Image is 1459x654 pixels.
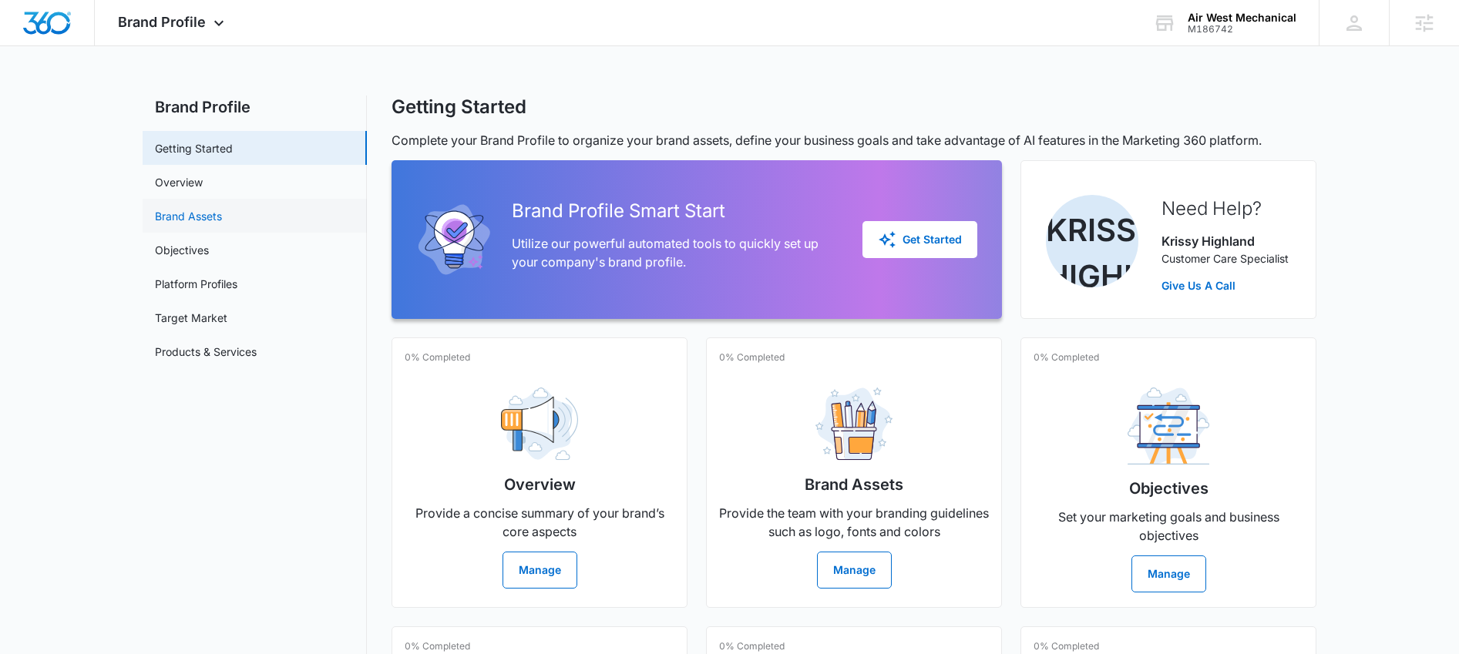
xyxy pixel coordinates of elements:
[504,473,576,496] h2: Overview
[1188,24,1296,35] div: account id
[719,504,989,541] p: Provide the team with your branding guidelines such as logo, fonts and colors
[405,639,470,653] p: 0% Completed
[1188,12,1296,24] div: account name
[1161,232,1289,250] p: Krissy Highland
[392,96,526,119] h1: Getting Started
[155,140,233,156] a: Getting Started
[1046,195,1138,287] img: Krissy Highland
[143,96,367,119] h2: Brand Profile
[1161,277,1289,293] a: Give Us A Call
[1020,337,1316,608] a: 0% CompletedObjectivesSet your marketing goals and business objectivesManage
[155,344,257,360] a: Products & Services
[1161,250,1289,267] p: Customer Care Specialist
[817,552,892,589] button: Manage
[1161,195,1289,223] h2: Need Help?
[155,242,209,258] a: Objectives
[155,276,237,292] a: Platform Profiles
[1034,639,1099,653] p: 0% Completed
[719,639,785,653] p: 0% Completed
[1034,508,1303,545] p: Set your marketing goals and business objectives
[1129,477,1209,500] h2: Objectives
[118,14,206,30] span: Brand Profile
[155,208,222,224] a: Brand Assets
[706,337,1002,608] a: 0% CompletedBrand AssetsProvide the team with your branding guidelines such as logo, fonts and co...
[392,131,1316,149] p: Complete your Brand Profile to organize your brand assets, define your business goals and take ad...
[1131,555,1206,592] button: Manage
[405,504,674,541] p: Provide a concise summary of your brand’s core aspects
[512,234,838,271] p: Utilize our powerful automated tools to quickly set up your company's brand profile.
[862,221,977,258] button: Get Started
[392,337,687,608] a: 0% CompletedOverviewProvide a concise summary of your brand’s core aspectsManage
[155,174,203,190] a: Overview
[878,230,962,249] div: Get Started
[405,350,470,364] p: 0% Completed
[503,552,577,589] button: Manage
[805,473,903,496] h2: Brand Assets
[155,310,227,326] a: Target Market
[1034,350,1099,364] p: 0% Completed
[512,197,838,225] h2: Brand Profile Smart Start
[719,350,785,364] p: 0% Completed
